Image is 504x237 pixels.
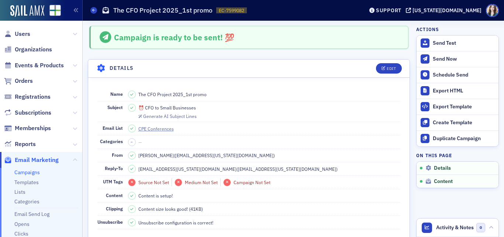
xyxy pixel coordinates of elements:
span: Reply-To [105,165,123,171]
span: Campaign Not Set [234,179,270,185]
button: [US_STATE][DOMAIN_NAME] [406,8,484,13]
span: [PERSON_NAME] ( [EMAIL_ADDRESS][US_STATE][DOMAIN_NAME] ) [138,152,275,159]
span: Registrations [15,93,51,101]
span: [EMAIL_ADDRESS][US_STATE][DOMAIN_NAME] ( [EMAIL_ADDRESS][US_STATE][DOMAIN_NAME] ) [138,166,338,172]
span: Campaign is ready to be sent! 💯 [114,32,234,43]
a: Subscriptions [4,109,51,117]
span: Reports [15,140,36,148]
a: Users [4,30,30,38]
div: Generate AI Subject Lines [143,114,197,118]
a: Organizations [4,45,52,54]
span: Users [15,30,30,38]
span: The CFO Project 2025_1st promo [138,91,207,98]
a: Templates [14,179,39,186]
span: ⏰ CFO to Small Businesses [138,104,196,111]
button: Edit [376,63,401,74]
button: Send Now [417,51,498,67]
span: Profile [486,4,499,17]
span: Medium Not Set [185,179,218,185]
span: Organizations [15,45,52,54]
h4: Actions [416,26,439,33]
span: 0 [476,223,486,232]
span: — [138,139,142,145]
a: Export HTML [417,83,498,99]
span: Content size looks good! (41KB) [138,206,203,212]
span: Email List [103,125,123,131]
span: Content [106,192,123,198]
span: Events & Products [15,61,64,70]
a: Orders [4,77,33,85]
span: Orders [15,77,33,85]
span: Content is setup! [138,192,173,199]
div: Duplicate Campaign [433,135,495,142]
a: Registrations [4,93,51,101]
button: Generate AI Subject Lines [138,112,197,119]
span: Subscriptions [15,109,51,117]
a: View Homepage [44,5,61,17]
button: Send Test [417,35,498,51]
img: SailAMX [49,5,61,16]
h4: Details [110,64,134,72]
a: Lists [14,189,25,195]
button: Duplicate Campaign [417,131,498,146]
span: UTM Tags [103,179,123,184]
a: Opens [14,221,30,227]
span: Source Not Set [138,179,169,185]
a: Events & Products [4,61,64,70]
span: Details [434,165,451,172]
a: Reports [4,140,36,148]
a: Categories [14,198,39,205]
a: Email Send Log [14,211,49,217]
button: Schedule Send [417,67,498,83]
span: Name [110,91,123,97]
a: Memberships [4,124,51,132]
span: From [112,152,123,158]
div: Send Test [433,40,495,47]
img: SailAMX [10,5,44,17]
a: CPE Conferences [138,125,180,132]
span: – [131,139,133,145]
a: Clicks [14,230,28,237]
div: Schedule Send [433,72,495,78]
a: Campaigns [14,169,40,176]
span: EC-7599082 [219,7,244,14]
span: Unsubscribe [97,219,123,225]
span: Email Marketing [15,156,59,164]
span: Clipping [106,206,123,211]
span: Activity & Notes [436,224,474,231]
a: Email Marketing [4,156,59,164]
div: Send Now [433,56,495,62]
a: Create Template [417,115,498,131]
span: Unsubscribe configuration is correct! [138,219,213,226]
div: Export HTML [433,88,495,94]
h1: The CFO Project 2025_1st promo [113,6,213,15]
a: Export Template [417,99,498,115]
span: Subject [107,104,123,110]
div: Export Template [433,104,495,110]
div: Create Template [433,119,495,126]
div: Support [376,7,401,14]
h4: On this page [416,152,499,159]
div: [US_STATE][DOMAIN_NAME] [412,7,481,14]
span: Categories [100,138,123,144]
span: Content [434,178,453,185]
div: Edit [387,67,396,71]
span: Memberships [15,124,51,132]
